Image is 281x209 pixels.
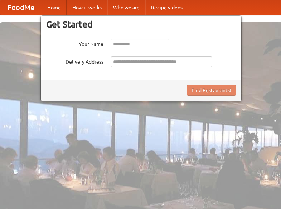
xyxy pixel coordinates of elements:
[46,19,236,30] h3: Get Started
[187,85,236,96] button: Find Restaurants!
[46,39,103,48] label: Your Name
[42,0,67,15] a: Home
[46,56,103,65] label: Delivery Address
[145,0,188,15] a: Recipe videos
[67,0,107,15] a: How it works
[107,0,145,15] a: Who we are
[0,0,42,15] a: FoodMe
